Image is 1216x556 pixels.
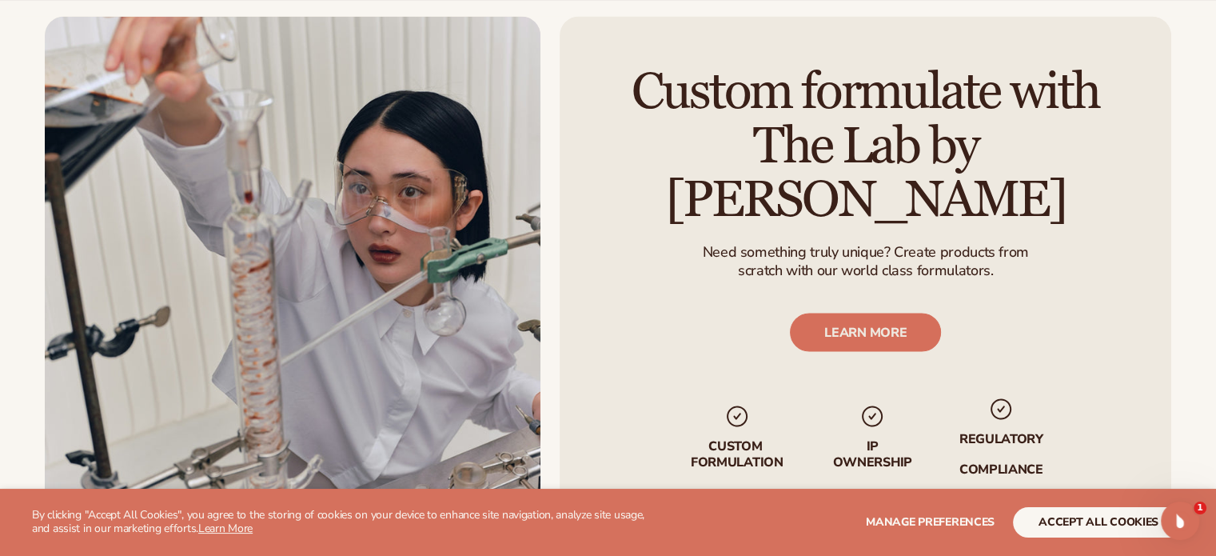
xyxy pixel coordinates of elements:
[198,521,253,536] a: Learn More
[702,262,1028,280] p: scratch with our world class formulators.
[988,396,1014,422] img: checkmark_svg
[1161,502,1199,540] iframe: Intercom live chat
[724,403,749,429] img: checkmark_svg
[790,313,941,351] a: LEARN MORE
[831,438,913,469] p: IP Ownership
[1013,507,1184,538] button: accept all cookies
[866,507,995,538] button: Manage preferences
[859,403,885,429] img: checkmark_svg
[866,514,995,530] span: Manage preferences
[958,431,1044,478] p: regulatory compliance
[702,243,1028,262] p: Need something truly unique? Create products from
[604,66,1126,227] h2: Custom formulate with The Lab by [PERSON_NAME]
[45,16,540,527] img: Female scientist in chemistry lab.
[32,509,663,536] p: By clicking "Accept All Cookies", you agree to the storing of cookies on your device to enhance s...
[1194,502,1206,514] span: 1
[687,438,787,469] p: Custom formulation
